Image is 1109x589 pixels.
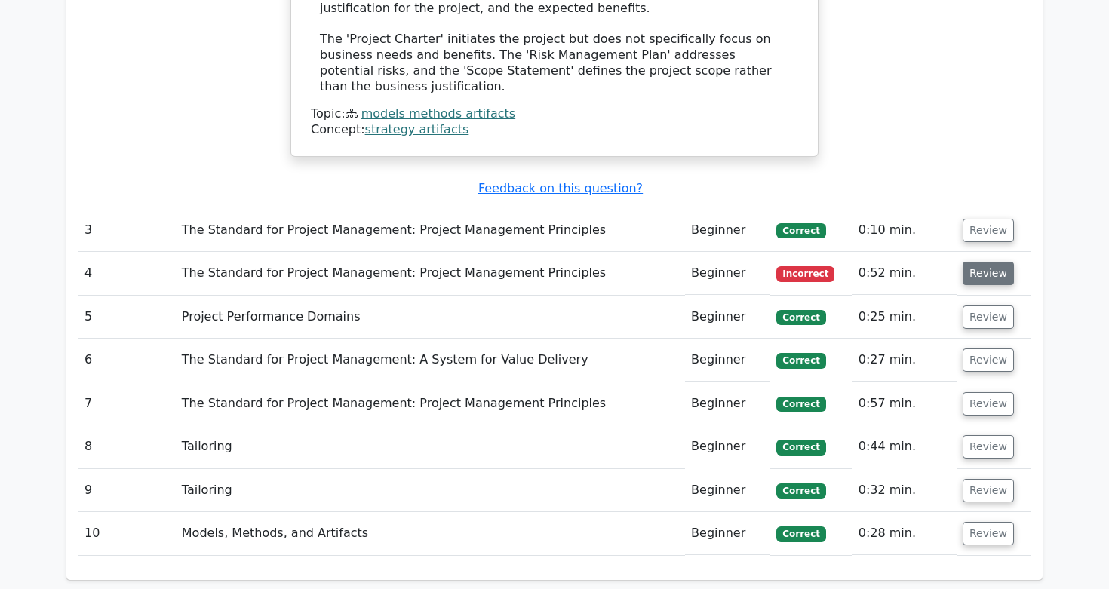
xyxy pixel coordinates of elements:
[478,181,643,195] a: Feedback on this question?
[78,252,176,295] td: 4
[78,339,176,382] td: 6
[776,353,825,368] span: Correct
[685,209,770,252] td: Beginner
[685,382,770,425] td: Beginner
[685,425,770,468] td: Beginner
[852,296,957,339] td: 0:25 min.
[78,209,176,252] td: 3
[852,425,957,468] td: 0:44 min.
[78,296,176,339] td: 5
[776,310,825,325] span: Correct
[176,296,685,339] td: Project Performance Domains
[963,305,1014,329] button: Review
[176,339,685,382] td: The Standard for Project Management: A System for Value Delivery
[776,397,825,412] span: Correct
[963,219,1014,242] button: Review
[852,339,957,382] td: 0:27 min.
[685,469,770,512] td: Beginner
[963,392,1014,416] button: Review
[776,223,825,238] span: Correct
[963,479,1014,502] button: Review
[176,512,685,555] td: Models, Methods, and Artifacts
[776,266,834,281] span: Incorrect
[176,382,685,425] td: The Standard for Project Management: Project Management Principles
[176,469,685,512] td: Tailoring
[852,209,957,252] td: 0:10 min.
[361,106,515,121] a: models methods artifacts
[311,122,798,138] div: Concept:
[176,252,685,295] td: The Standard for Project Management: Project Management Principles
[852,382,957,425] td: 0:57 min.
[776,483,825,499] span: Correct
[78,469,176,512] td: 9
[685,252,770,295] td: Beginner
[852,512,957,555] td: 0:28 min.
[963,348,1014,372] button: Review
[776,526,825,541] span: Correct
[852,252,957,295] td: 0:52 min.
[685,512,770,555] td: Beginner
[78,425,176,468] td: 8
[78,512,176,555] td: 10
[365,122,469,137] a: strategy artifacts
[852,469,957,512] td: 0:32 min.
[685,296,770,339] td: Beginner
[963,262,1014,285] button: Review
[176,209,685,252] td: The Standard for Project Management: Project Management Principles
[685,339,770,382] td: Beginner
[78,382,176,425] td: 7
[963,522,1014,545] button: Review
[311,106,798,122] div: Topic:
[776,440,825,455] span: Correct
[963,435,1014,459] button: Review
[176,425,685,468] td: Tailoring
